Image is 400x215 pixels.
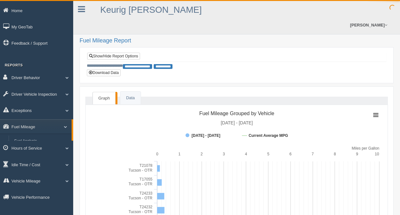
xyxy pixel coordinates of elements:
[375,152,379,156] text: 10
[347,16,390,34] a: [PERSON_NAME]
[11,136,72,147] a: Fuel Analysis
[139,191,152,196] tspan: T24233
[249,133,288,138] tspan: Current Average MPG
[129,210,152,214] tspan: Tucson - OTR
[120,92,140,105] a: Data
[87,53,140,60] a: Show/Hide Report Options
[100,5,202,15] a: Keurig [PERSON_NAME]
[139,177,152,182] tspan: T17055
[129,182,152,186] tspan: Tucson - OTR
[129,168,152,173] tspan: Tucson - OTR
[267,152,270,156] text: 5
[223,152,225,156] text: 3
[192,133,220,138] tspan: [DATE] - [DATE]
[245,152,247,156] text: 4
[200,152,203,156] text: 2
[356,152,358,156] text: 9
[312,152,314,156] text: 7
[87,69,121,76] button: Download Data
[156,152,158,156] text: 0
[139,205,152,209] tspan: T24232
[139,163,152,168] tspan: T21078
[199,111,274,116] tspan: Fuel Mileage Grouped by Vehicle
[221,120,253,125] tspan: [DATE] - [DATE]
[93,92,116,105] a: Graph
[289,152,291,156] text: 6
[352,146,379,151] tspan: Miles per Gallon
[178,152,180,156] text: 1
[129,196,152,200] tspan: Tucson - OTR
[334,152,336,156] text: 8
